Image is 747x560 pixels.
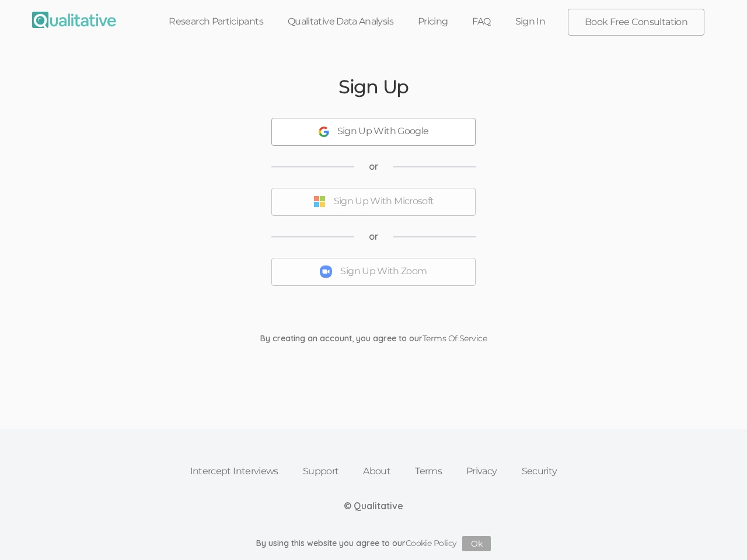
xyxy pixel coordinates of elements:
[340,265,427,278] div: Sign Up With Zoom
[689,504,747,560] iframe: Chat Widget
[406,9,460,34] a: Pricing
[313,195,326,208] img: Sign Up With Microsoft
[423,333,487,344] a: Terms Of Service
[338,76,409,97] h2: Sign Up
[351,459,403,484] a: About
[462,536,491,551] button: Ok
[337,125,429,138] div: Sign Up With Google
[454,459,509,484] a: Privacy
[256,536,491,551] div: By using this website you agree to our
[271,258,476,286] button: Sign Up With Zoom
[275,9,406,34] a: Qualitative Data Analysis
[252,332,495,344] div: By creating an account, you agree to our
[271,188,476,216] button: Sign Up With Microsoft
[344,499,403,513] div: © Qualitative
[178,459,291,484] a: Intercept Interviews
[156,9,275,34] a: Research Participants
[320,265,332,278] img: Sign Up With Zoom
[503,9,558,34] a: Sign In
[271,118,476,146] button: Sign Up With Google
[32,12,116,28] img: Qualitative
[369,230,379,243] span: or
[369,160,379,173] span: or
[509,459,570,484] a: Security
[291,459,351,484] a: Support
[319,127,329,137] img: Sign Up With Google
[403,459,454,484] a: Terms
[568,9,704,35] a: Book Free Consultation
[406,538,457,548] a: Cookie Policy
[460,9,502,34] a: FAQ
[334,195,434,208] div: Sign Up With Microsoft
